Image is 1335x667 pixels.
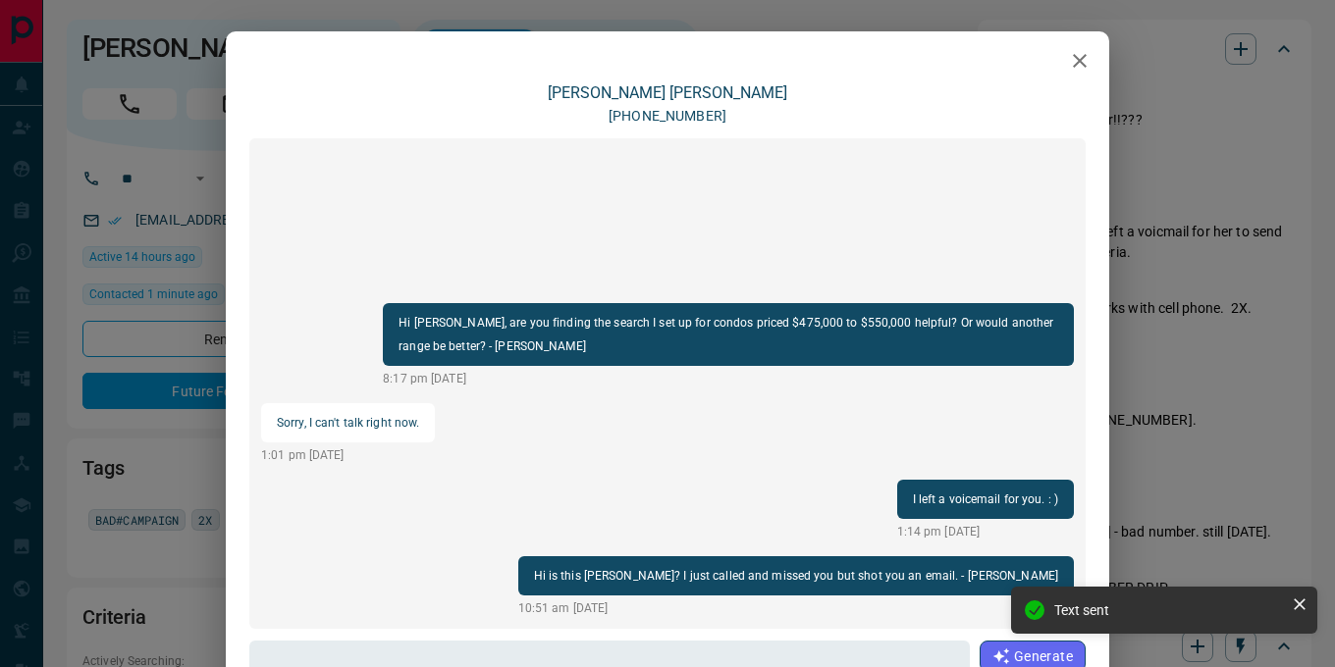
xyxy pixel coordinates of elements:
p: 1:14 pm [DATE] [897,523,1075,540]
a: [PERSON_NAME] [PERSON_NAME] [548,83,787,102]
p: I left a voicemail for you. : ) [913,487,1059,511]
p: Sorry, I can't talk right now. [277,411,419,435]
p: 10:51 am [DATE] [518,599,1074,617]
div: Text sent [1054,602,1284,618]
p: 1:01 pm [DATE] [261,446,435,464]
p: Hi is this [PERSON_NAME]? I just called and missed you but shot you an email. - [PERSON_NAME] [534,564,1058,588]
p: 8:17 pm [DATE] [383,370,1074,387]
p: [PHONE_NUMBER] [609,106,726,127]
p: Hi [PERSON_NAME], are you finding the search I set up for condos priced $475,000 to $550,000 help... [399,311,1058,358]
